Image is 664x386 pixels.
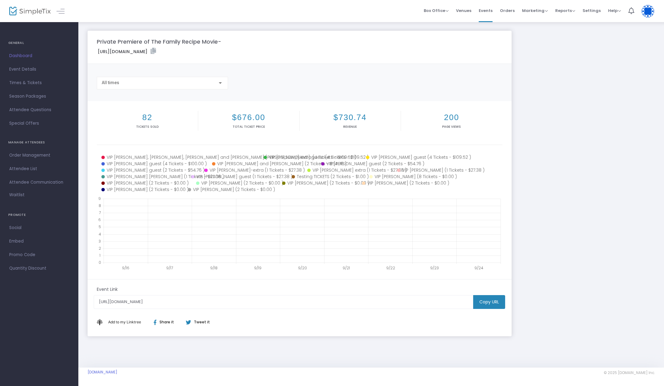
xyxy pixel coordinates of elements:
[583,3,601,18] span: Settings
[9,79,69,87] span: Times & Tickets
[97,319,107,325] img: linktree
[9,237,69,245] span: Embed
[9,224,69,232] span: Social
[180,319,213,325] div: Tweet it
[473,295,505,309] m-button: Copy URL
[254,265,261,271] text: 9/19
[8,136,70,149] h4: MANAGE ATTENDEES
[98,124,197,129] p: Tickets sold
[343,265,350,271] text: 9/21
[147,319,186,325] div: Share it
[99,203,101,208] text: 8
[97,286,118,293] m-panel-subtitle: Event Link
[199,113,298,122] h2: $676.00
[88,370,117,375] a: [DOMAIN_NAME]
[166,265,173,271] text: 9/17
[9,151,69,159] span: Order Management
[9,92,69,100] span: Season Packages
[99,224,101,229] text: 5
[99,245,101,251] text: 2
[98,113,197,122] h2: 82
[9,52,69,60] span: Dashboard
[301,113,399,122] h2: $730.74
[9,251,69,259] span: Promo Code
[99,210,101,215] text: 7
[555,8,575,14] span: Reports
[98,196,101,201] text: 9
[210,265,218,271] text: 9/18
[9,264,69,272] span: Quantity Discount
[608,8,621,14] span: Help
[98,217,101,222] text: 6
[9,119,69,127] span: Special Offers
[97,37,221,46] m-panel-title: Private Premiere of The Family Recipe Movie-
[107,315,143,329] button: Add This to My Linktree
[456,3,471,18] span: Venues
[9,106,69,114] span: Attendee Questions
[102,80,119,85] span: All times
[402,124,501,129] p: Page Views
[98,48,156,55] label: [URL][DOMAIN_NAME]
[8,209,70,221] h4: PROMOTE
[402,113,501,122] h2: 200
[9,178,69,186] span: Attendee Communication
[386,265,395,271] text: 9/22
[199,124,298,129] p: Total Ticket Price
[108,320,141,324] span: Add to my Linktree
[99,238,101,244] text: 3
[424,8,449,14] span: Box Office
[99,231,101,236] text: 4
[8,37,70,49] h4: GENERAL
[9,65,69,73] span: Event Details
[298,265,307,271] text: 9/20
[430,265,439,271] text: 9/23
[479,3,493,18] span: Events
[500,3,515,18] span: Orders
[474,265,483,271] text: 9/24
[99,260,101,265] text: 0
[301,124,399,129] p: Revenue
[604,370,655,375] span: © 2025 [DOMAIN_NAME] Inc.
[522,8,548,14] span: Marketing
[99,252,100,258] text: 1
[9,192,25,198] span: Waitlist
[122,265,129,271] text: 9/16
[9,165,69,173] span: Attendee List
